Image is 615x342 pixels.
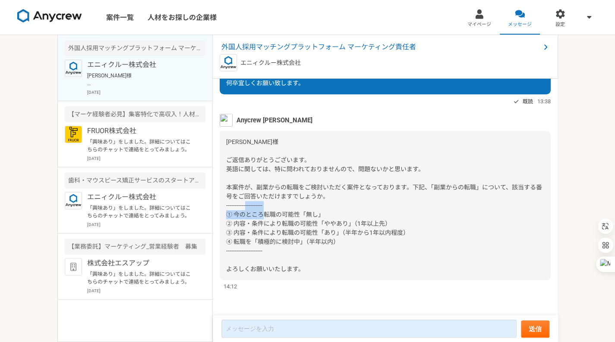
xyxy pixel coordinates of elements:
p: 「興味あり」をしました。詳細についてはこちらのチャットで連絡をとってみましょう。 [87,204,194,220]
p: [DATE] [87,221,205,228]
img: %E5%90%8D%E7%A7%B0%E6%9C%AA%E8%A8%AD%E5%AE%9A%E3%81%AE%E3%83%87%E3%82%B6%E3%82%A4%E3%83%B3__3_.png [220,114,233,127]
p: エニィクルー株式会社 [240,58,301,67]
button: 送信 [521,320,549,338]
span: 既読 [523,96,533,107]
span: [PERSON_NAME]様 ご返信ありがとうございます。 英語に関しては、特に問われておりませんので、問題ないかと思います。 本案件が、副業からの転職をご検討いただく案件となっております。下記... [226,138,542,272]
div: 【マーケ経験者必見】集客特化で高収入！人材紹介の集客担当募集 [65,106,205,122]
img: FRUOR%E3%83%AD%E3%82%B3%E3%82%99.png [65,126,82,143]
p: [DATE] [87,155,205,162]
span: 14:12 [224,282,237,291]
span: マイページ [467,21,491,28]
p: [DATE] [87,89,205,96]
span: メッセージ [508,21,532,28]
p: [PERSON_NAME]様 ご返信ありがとうございます。 英語に関しては、特に問われておりませんので、問題ないかと思います。 本案件が、副業からの転職をご検討いただく案件となっております。下記... [87,72,194,87]
p: [DATE] [87,288,205,294]
div: 歯科・マウスピース矯正サービスのスタートアップでの広告運用を募集 [65,173,205,189]
p: エニィクルー株式会社 [87,192,194,202]
img: default_org_logo-42cde973f59100197ec2c8e796e4974ac8490bb5b08a0eb061ff975e4574aa76.png [65,258,82,275]
p: 「興味あり」をしました。詳細についてはこちらのチャットで連絡をとってみましょう。 [87,138,194,153]
p: FRUOR株式会社 [87,126,194,136]
img: logo_text_blue_01.png [65,60,82,77]
div: 【業務委託】マーケティング_営業経験者 募集 [65,239,205,255]
span: 外国人採用マッチングプラットフォーム マーケティング責任者 [221,42,540,52]
span: 13:38 [537,97,551,105]
div: 外国人採用マッチングプラットフォーム マーケティング責任者 [65,40,205,56]
p: エニィクルー株式会社 [87,60,194,70]
span: Anycrew [PERSON_NAME] [237,115,312,125]
span: 設定 [555,21,565,28]
img: logo_text_blue_01.png [65,192,82,209]
p: 株式会社エスアップ [87,258,194,268]
img: 8DqYSo04kwAAAAASUVORK5CYII= [17,9,82,23]
p: 「興味あり」をしました。詳細についてはこちらのチャットで連絡をとってみましょう。 [87,270,194,286]
img: logo_text_blue_01.png [220,54,237,71]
